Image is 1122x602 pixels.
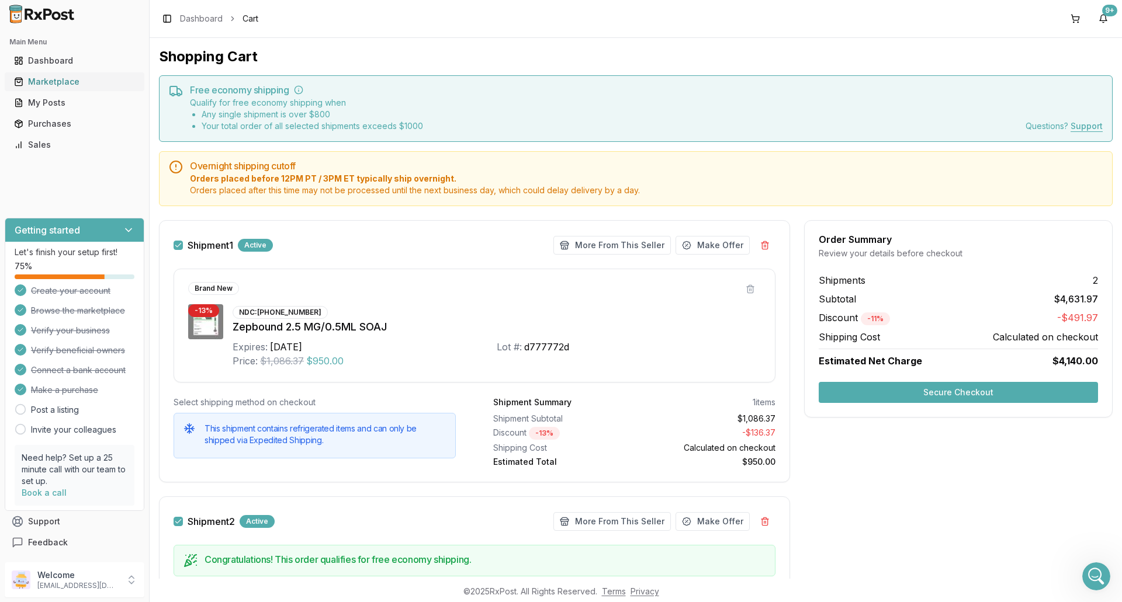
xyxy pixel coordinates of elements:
[1052,354,1098,368] span: $4,140.00
[9,297,224,323] div: JEFFREY says…
[260,354,304,368] span: $1,086.37
[14,76,135,88] div: Marketplace
[238,239,273,252] div: Active
[493,427,630,440] div: Discount
[202,109,423,120] li: Any single shipment is over $ 800
[1057,311,1098,325] span: -$491.97
[10,358,224,378] textarea: Message…
[5,135,144,154] button: Sales
[188,517,235,526] label: Shipment 2
[233,306,328,319] div: NDC: [PHONE_NUMBER]
[9,120,192,156] div: have not been lucky finding [MEDICAL_DATA] but asking around still
[37,581,119,590] p: [EMAIL_ADDRESS][DOMAIN_NAME]
[42,166,224,226] div: Hello [PERSON_NAME] here, looking for a [MEDICAL_DATA] 10mg #30 for no more than $440. Thanks if ...
[14,97,135,109] div: My Posts
[676,236,750,255] button: Make Offer
[14,139,135,151] div: Sales
[57,6,133,15] h1: [PERSON_NAME]
[9,166,224,227] div: JEFFREY says…
[529,427,560,440] div: - 13 %
[51,330,215,353] div: we are looking for 5-10 bottles of [MEDICAL_DATA] 5mg #60 FYI
[819,248,1098,259] div: Review your details before checkout
[188,282,239,295] div: Brand New
[639,442,776,454] div: Calculated on checkout
[19,269,165,281] div: asking around for [MEDICAL_DATA]!
[306,354,344,368] span: $950.00
[9,69,123,95] div: ill get right back to you
[180,13,258,25] nav: breadcrumb
[819,382,1098,403] button: Secure Checkout
[190,85,1103,95] h5: Free economy shipping
[493,396,572,408] div: Shipment Summary
[198,297,224,322] div: ty
[31,345,125,356] span: Verify beneficial owners
[1082,562,1110,590] iframe: Intercom live chat
[819,355,922,367] span: Estimated Net Charge
[19,76,114,88] div: ill get right back to you
[676,512,750,531] button: Make Offer
[993,330,1098,344] span: Calculated on checkout
[233,340,268,354] div: Expires:
[190,161,1103,170] h5: Overnight shipping cutoff
[493,442,630,454] div: Shipping Cost
[861,312,890,325] div: - 11 %
[106,41,215,53] div: i'll take 2 if you have them
[42,323,224,360] div: we are looking for 5-10 bottles of [MEDICAL_DATA] 5mg #60 FYI
[493,456,630,468] div: Estimated Total
[96,34,224,60] div: i'll take 2 if you have them
[37,382,46,392] button: Gif picker
[15,223,80,237] h3: Getting started
[19,127,182,149] div: have not been lucky finding [MEDICAL_DATA] but asking around still
[22,452,127,487] p: Need help? Set up a 25 minute call with our team to set up.
[493,413,630,424] div: Shipment Subtotal
[37,569,119,581] p: Welcome
[9,120,224,166] div: Manuel says…
[5,72,144,91] button: Marketplace
[180,13,223,25] a: Dashboard
[31,325,110,336] span: Verify your business
[8,5,30,27] button: go back
[14,118,135,130] div: Purchases
[205,423,446,446] h5: This shipment contains refrigerated items and can only be shipped via Expedited Shipping.
[233,319,761,335] div: Zepbound 2.5 MG/0.5ML SOAJ
[15,260,32,272] span: 75 %
[15,246,134,258] p: Let's finish your setup first!
[1094,9,1113,28] button: 9+
[1102,5,1117,16] div: 9+
[159,47,1113,66] h1: Shopping Cart
[553,236,671,255] button: More From This Seller
[639,456,776,468] div: $950.00
[183,5,205,27] button: Home
[5,93,144,112] button: My Posts
[819,330,880,344] span: Shipping Cost
[1093,273,1098,287] span: 2
[602,586,626,596] a: Terms
[31,285,110,297] span: Create your account
[9,50,140,71] a: Dashboard
[18,382,27,392] button: Emoji picker
[9,69,224,105] div: Manuel says…
[524,340,569,354] div: d777772d
[31,364,126,376] span: Connect a bank account
[5,5,79,23] img: RxPost Logo
[243,13,258,25] span: Cart
[9,262,224,297] div: Manuel says…
[22,488,67,497] a: Book a call
[9,227,224,262] div: JEFFREY says…
[9,113,140,134] a: Purchases
[33,6,52,25] img: Profile image for Manuel
[9,104,224,120] div: [DATE]
[819,292,856,306] span: Subtotal
[5,511,144,532] button: Support
[9,92,140,113] a: My Posts
[190,185,1103,196] span: Orders placed after this time may not be processed until the next business day, which could delay...
[9,34,224,69] div: JEFFREY says…
[819,235,1098,244] div: Order Summary
[5,114,144,133] button: Purchases
[188,241,233,250] label: Shipment 1
[188,304,223,339] img: Zepbound 2.5 MG/0.5ML SOAJ
[9,134,140,155] a: Sales
[819,273,865,287] span: Shipments
[174,396,456,408] div: Select shipping method on checkout
[205,555,766,564] h5: Congratulations! This order qualifies for free economy shipping.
